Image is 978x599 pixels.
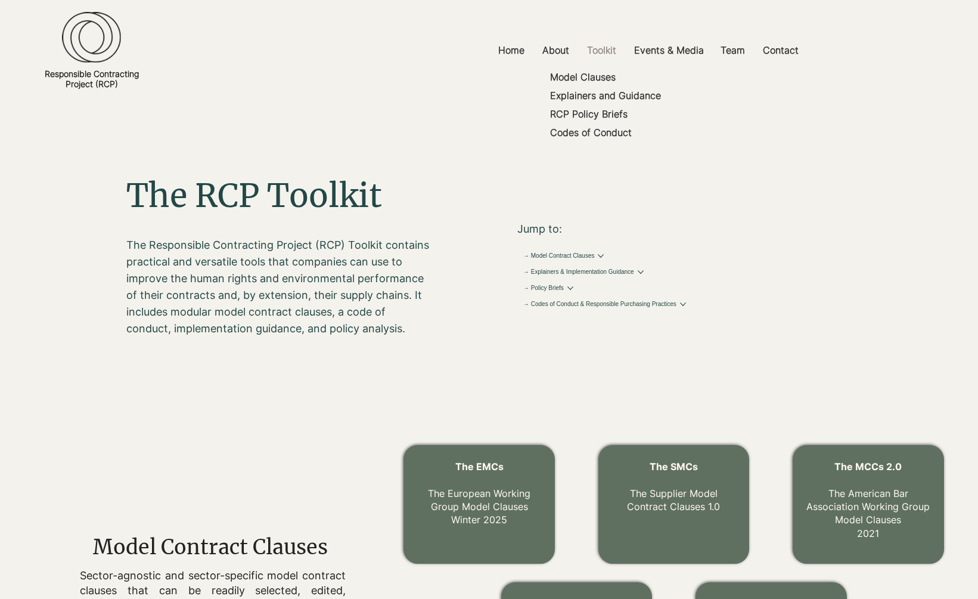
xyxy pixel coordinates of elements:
[536,37,575,64] p: About
[757,37,805,64] p: Contact
[489,37,533,64] a: Home
[346,37,951,64] nav: Site
[545,123,637,142] p: Codes of Conduct
[806,461,930,539] a: The MCCs 2.0 The American Bar Association Working Group Model Clauses2021
[45,69,139,89] a: Responsible ContractingProject (RCP)
[542,87,669,105] a: Explainers and Guidance
[638,269,644,275] button: More → Explainers & Implementation Guidance pages
[523,252,595,261] a: → Model Contract Clauses
[492,37,530,64] p: Home
[545,105,632,123] p: RCP Policy Briefs
[578,37,625,64] a: Toolkit
[126,237,431,337] p: The Responsible Contracting Project (RCP) Toolkit contains practical and versatile tools that com...
[650,461,698,473] a: The SMCs
[567,285,573,291] button: More → Policy Briefs pages
[627,487,720,512] a: The Supplier Model Contract Clauses 1.0
[545,87,666,105] p: Explainers and Guidance
[545,68,620,87] p: Model Clauses
[523,284,564,293] a: → Policy Briefs
[542,123,669,142] a: Codes of Conduct
[455,461,504,473] span: The EMCs
[533,37,578,64] a: About
[680,301,686,307] button: More → Codes of Conduct & Responsible Purchasing Practices pages
[428,461,530,526] a: The EMCs The European Working Group Model ClausesWinter 2025
[517,221,772,236] p: Jump to:
[625,37,712,64] a: Events & Media
[754,37,808,64] a: Contact
[712,37,754,64] a: Team
[628,37,710,64] p: Events & Media
[598,253,604,259] button: More → Model Contract Clauses pages
[581,37,622,64] p: Toolkit
[517,251,702,310] nav: Site
[542,68,669,87] a: Model Clauses
[93,535,328,560] span: Model Contract Clauses
[715,37,751,64] p: Team
[523,300,676,309] a: → Codes of Conduct & Responsible Purchasing Practices
[523,268,634,277] a: → Explainers & Implementation Guidance
[126,175,382,216] span: The RCP Toolkit
[542,105,669,123] a: RCP Policy Briefs
[834,461,902,473] span: The MCCs 2.0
